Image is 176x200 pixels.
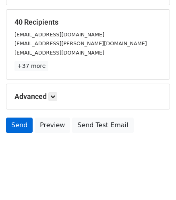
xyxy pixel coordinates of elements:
iframe: Chat Widget [136,161,176,200]
a: Send Test Email [72,118,133,133]
small: [EMAIL_ADDRESS][PERSON_NAME][DOMAIN_NAME] [14,40,147,46]
a: +37 more [14,61,48,71]
small: [EMAIL_ADDRESS][DOMAIN_NAME] [14,32,104,38]
h5: Advanced [14,92,162,101]
a: Send [6,118,33,133]
a: Preview [35,118,70,133]
small: [EMAIL_ADDRESS][DOMAIN_NAME] [14,50,104,56]
h5: 40 Recipients [14,18,162,27]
